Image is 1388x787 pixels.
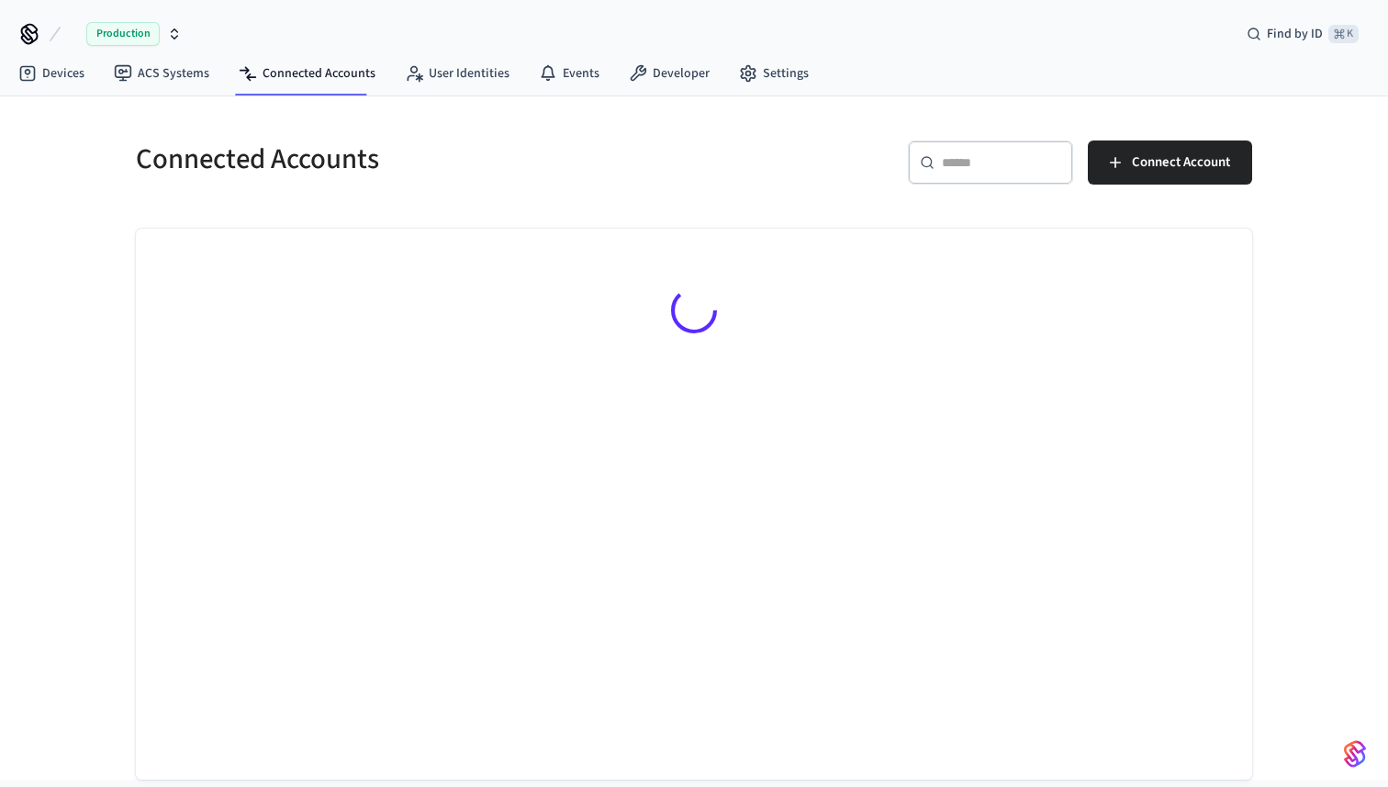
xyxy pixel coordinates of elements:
[136,141,683,178] h5: Connected Accounts
[1132,151,1230,174] span: Connect Account
[224,57,390,90] a: Connected Accounts
[1328,25,1359,43] span: ⌘ K
[1344,739,1366,769] img: SeamLogoGradient.69752ec5.svg
[724,57,823,90] a: Settings
[524,57,614,90] a: Events
[1267,25,1323,43] span: Find by ID
[4,57,99,90] a: Devices
[1232,17,1373,51] div: Find by ID⌘ K
[99,57,224,90] a: ACS Systems
[614,57,724,90] a: Developer
[86,22,160,46] span: Production
[1088,141,1252,185] button: Connect Account
[390,57,524,90] a: User Identities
